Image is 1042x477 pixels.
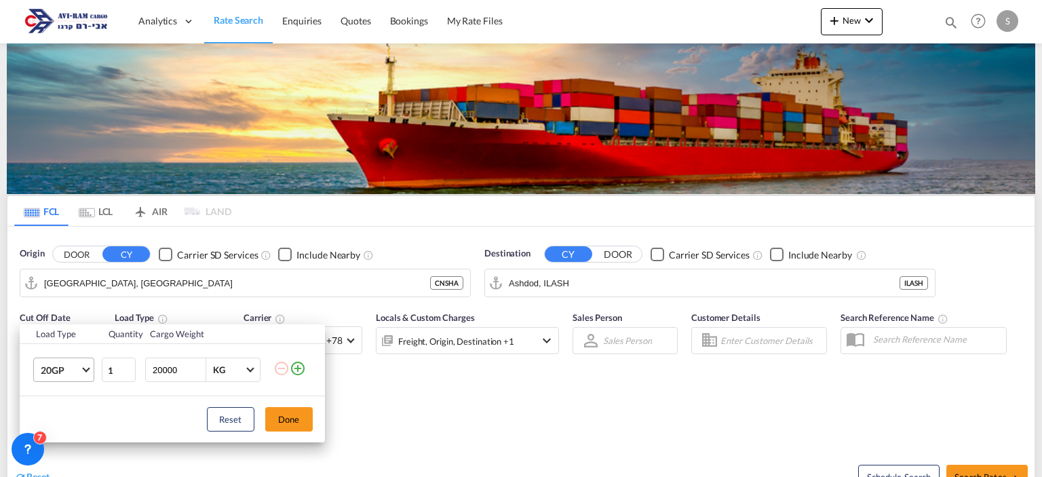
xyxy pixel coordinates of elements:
[213,364,225,375] div: KG
[102,358,136,382] input: Qty
[33,358,94,382] md-select: Choose: 20GP
[265,407,313,432] button: Done
[207,407,254,432] button: Reset
[100,324,142,344] th: Quantity
[273,360,290,377] md-icon: icon-minus-circle-outline
[290,360,306,377] md-icon: icon-plus-circle-outline
[151,358,206,381] input: Enter Weight
[20,324,100,344] th: Load Type
[150,328,265,340] div: Cargo Weight
[41,364,80,377] span: 20GP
